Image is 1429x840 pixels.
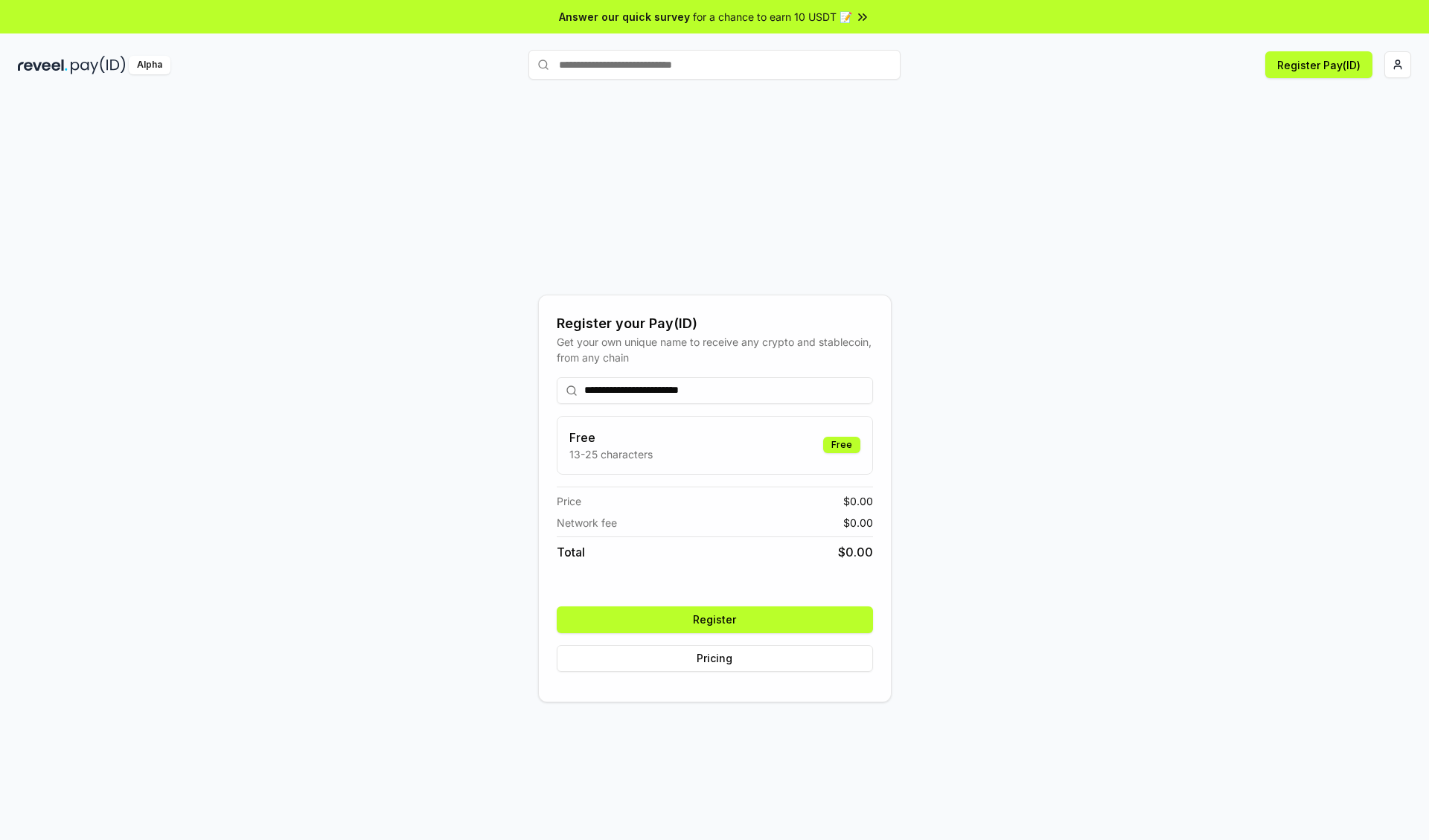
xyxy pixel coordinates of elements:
[1265,51,1372,78] button: Register Pay(ID)
[843,515,873,530] span: $ 0.00
[823,437,860,453] div: Free
[557,543,585,561] span: Total
[569,429,653,446] h3: Free
[557,645,873,672] button: Pricing
[557,334,873,365] div: Get your own unique name to receive any crypto and stablecoin, from any chain
[557,313,873,334] div: Register your Pay(ID)
[557,493,581,509] span: Price
[129,56,170,74] div: Alpha
[569,446,653,462] p: 13-25 characters
[693,9,852,25] span: for a chance to earn 10 USDT 📝
[18,56,68,74] img: reveel_dark
[843,493,873,509] span: $ 0.00
[838,543,873,561] span: $ 0.00
[559,9,690,25] span: Answer our quick survey
[557,606,873,633] button: Register
[557,515,617,530] span: Network fee
[71,56,126,74] img: pay_id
